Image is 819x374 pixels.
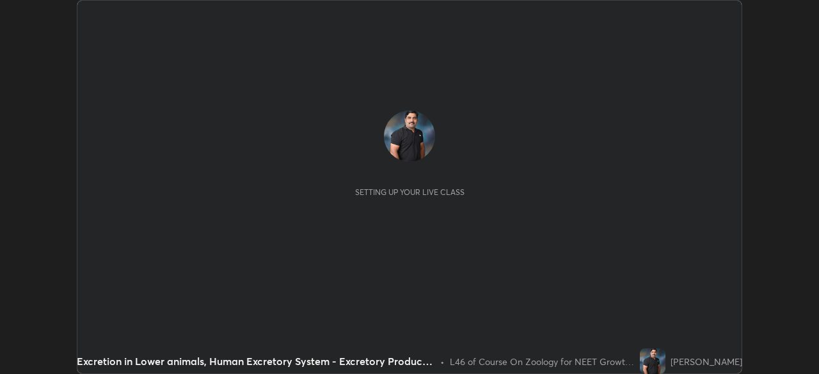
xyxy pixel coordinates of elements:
[671,355,742,368] div: [PERSON_NAME]
[355,187,465,197] div: Setting up your live class
[640,348,665,374] img: 0d51a949ae1246ebace575b2309852f0.jpg
[77,354,435,369] div: Excretion in Lower animals, Human Excretory System - Excretory Products and Their Elimination
[384,111,435,162] img: 0d51a949ae1246ebace575b2309852f0.jpg
[440,355,445,368] div: •
[450,355,635,368] div: L46 of Course On Zoology for NEET Growth 1 2027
